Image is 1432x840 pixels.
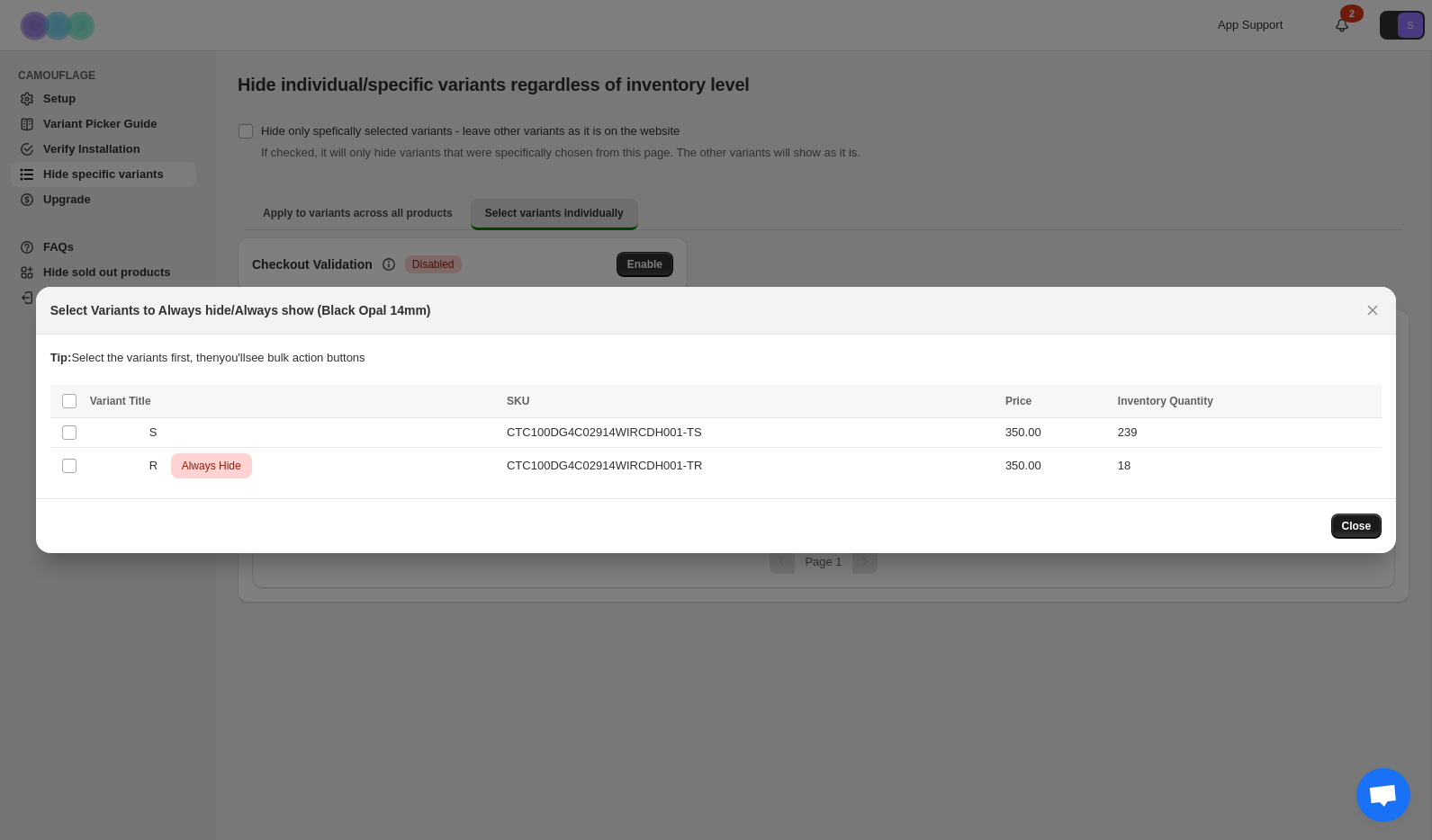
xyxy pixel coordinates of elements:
div: Open chat [1356,768,1410,822]
td: 350.00 [1000,418,1112,448]
span: Price [1005,395,1031,407]
span: SKU [507,395,529,407]
span: Variant Title [90,395,151,407]
span: Close [1342,519,1372,533]
h2: Select Variants to Always hide/Always show (Black Opal 14mm) [50,301,431,319]
td: 239 [1112,418,1382,448]
p: Select the variants first, then you'll see bulk action buttons [50,349,1382,367]
td: CTC100DG4C02914WIRCDH001-TR [501,448,1000,485]
span: R [149,457,167,475]
strong: Tip: [50,351,72,364]
span: Always Hide [178,455,245,477]
td: 350.00 [1000,448,1112,485]
button: Close [1331,514,1382,539]
td: CTC100DG4C02914WIRCDH001-TS [501,418,1000,448]
td: 18 [1112,448,1382,485]
span: Inventory Quantity [1118,395,1213,407]
span: S [149,424,167,442]
button: Close [1360,298,1385,323]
